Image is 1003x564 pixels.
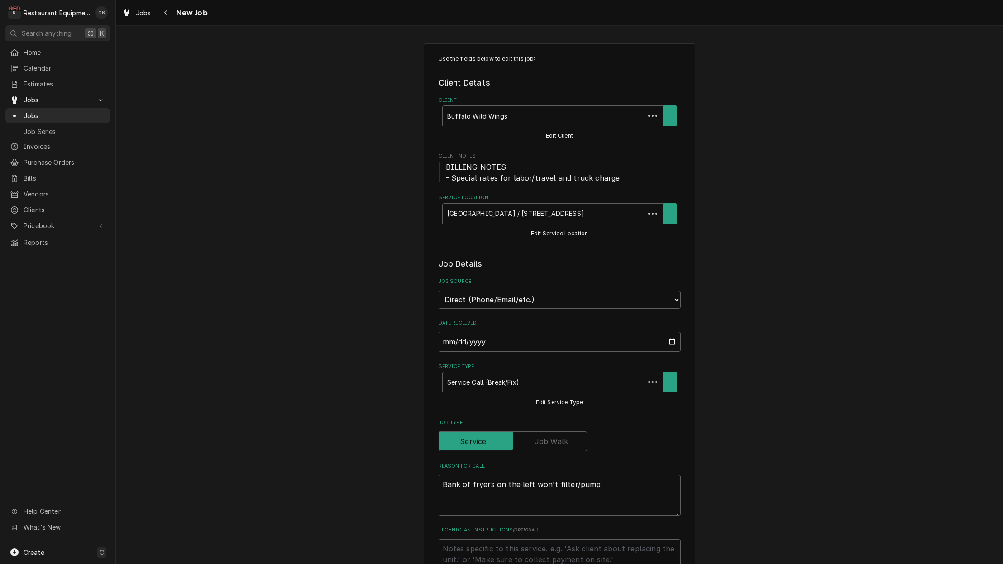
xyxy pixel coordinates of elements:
[439,258,681,270] legend: Job Details
[100,29,104,38] span: K
[5,235,110,250] a: Reports
[24,507,105,516] span: Help Center
[5,61,110,76] a: Calendar
[439,194,681,239] div: Service Location
[439,419,681,451] div: Job Type
[159,5,173,20] button: Navigate back
[439,97,681,104] label: Client
[24,173,105,183] span: Bills
[24,238,105,247] span: Reports
[24,63,105,73] span: Calendar
[513,527,538,532] span: ( optional )
[544,130,574,142] button: Edit Client
[5,76,110,91] a: Estimates
[136,8,151,18] span: Jobs
[439,55,681,63] p: Use the fields below to edit this job:
[439,475,681,516] textarea: Bank of fryers on the left won't filter/pump
[24,549,44,556] span: Create
[439,153,681,160] span: Client Notes
[24,221,92,230] span: Pricebook
[24,48,105,57] span: Home
[439,278,681,308] div: Job Source
[24,79,105,89] span: Estimates
[439,463,681,516] div: Reason For Call
[439,162,681,183] span: Client Notes
[5,25,110,41] button: Search anything⌘K
[5,186,110,201] a: Vendors
[446,163,620,182] span: BILLING NOTES - Special rates for labor/travel and truck charge
[119,5,155,20] a: Jobs
[5,108,110,123] a: Jobs
[439,526,681,534] label: Technician Instructions
[5,155,110,170] a: Purchase Orders
[95,6,108,19] div: Gary Beaver's Avatar
[5,218,110,233] a: Go to Pricebook
[5,139,110,154] a: Invoices
[24,522,105,532] span: What's New
[439,97,681,142] div: Client
[5,45,110,60] a: Home
[24,111,105,120] span: Jobs
[439,463,681,470] label: Reason For Call
[5,171,110,186] a: Bills
[439,363,681,370] label: Service Type
[8,6,21,19] div: R
[535,397,585,408] button: Edit Service Type
[439,419,681,426] label: Job Type
[24,8,90,18] div: Restaurant Equipment Diagnostics
[24,127,105,136] span: Job Series
[24,142,105,151] span: Invoices
[95,6,108,19] div: GB
[439,320,681,327] label: Date Received
[100,548,104,557] span: C
[24,95,92,105] span: Jobs
[663,372,677,392] button: Create New Service
[439,320,681,352] div: Date Received
[439,194,681,201] label: Service Location
[439,332,681,352] input: yyyy-mm-dd
[24,189,105,199] span: Vendors
[5,202,110,217] a: Clients
[663,203,677,224] button: Create New Location
[439,77,681,89] legend: Client Details
[173,7,208,19] span: New Job
[24,158,105,167] span: Purchase Orders
[5,520,110,535] a: Go to What's New
[22,29,72,38] span: Search anything
[87,29,94,38] span: ⌘
[530,228,590,239] button: Edit Service Location
[5,124,110,139] a: Job Series
[439,363,681,408] div: Service Type
[439,153,681,183] div: Client Notes
[5,504,110,519] a: Go to Help Center
[5,92,110,107] a: Go to Jobs
[24,205,105,215] span: Clients
[8,6,21,19] div: Restaurant Equipment Diagnostics's Avatar
[439,278,681,285] label: Job Source
[663,105,677,126] button: Create New Client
